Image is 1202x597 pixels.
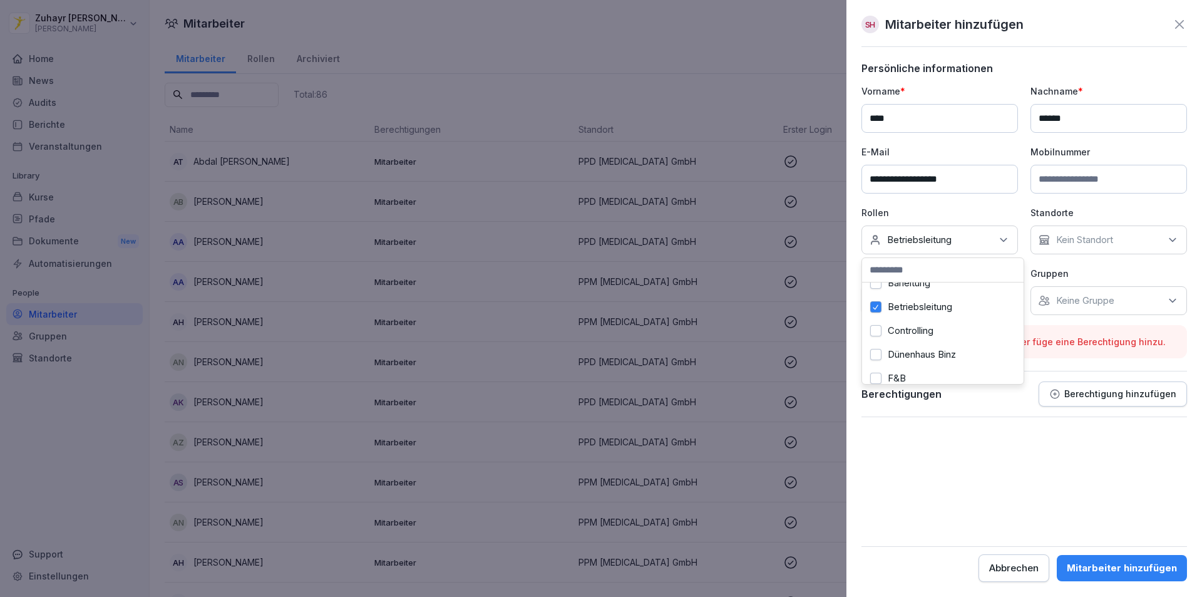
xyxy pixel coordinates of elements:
button: Berechtigung hinzufügen [1039,382,1187,407]
p: E-Mail [861,145,1018,158]
div: SH [861,16,879,33]
p: Kein Standort [1056,234,1113,246]
p: Rollen [861,206,1018,219]
div: Abbrechen [989,561,1039,575]
p: Berechtigungen [861,388,942,400]
div: Mitarbeiter hinzufügen [1067,561,1177,575]
label: Barleitung [888,278,930,289]
p: Nachname [1030,85,1187,98]
p: Standorte [1030,206,1187,219]
p: Gruppen [1030,267,1187,280]
label: Dünenhaus Binz [888,349,956,360]
p: Persönliche informationen [861,62,1187,75]
p: Betriebsleitung [887,234,952,246]
p: Mitarbeiter hinzufügen [885,15,1024,34]
label: Controlling [888,325,933,336]
p: Berechtigung hinzufügen [1064,389,1176,399]
p: Mobilnummer [1030,145,1187,158]
label: F&B [888,373,906,384]
p: Bitte wähle einen Standort aus oder füge eine Berechtigung hinzu. [871,335,1177,348]
button: Abbrechen [979,554,1049,582]
p: Vorname [861,85,1018,98]
p: Keine Gruppe [1056,294,1114,307]
button: Mitarbeiter hinzufügen [1057,555,1187,581]
label: Betriebsleitung [888,301,952,313]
